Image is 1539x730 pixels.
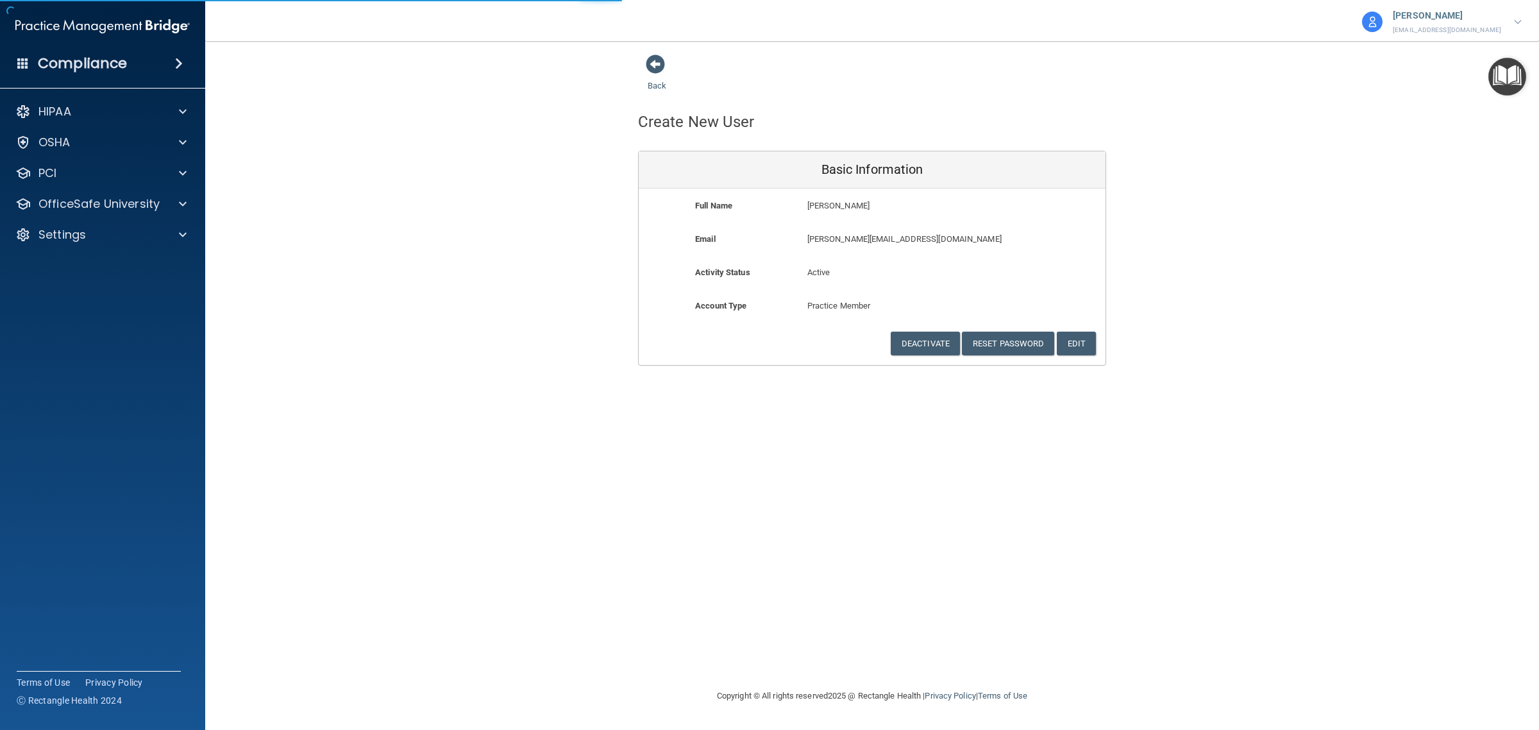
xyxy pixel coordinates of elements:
[695,201,732,210] b: Full Name
[38,166,56,181] p: PCI
[807,198,1012,214] p: [PERSON_NAME]
[891,332,960,355] button: Deactivate
[17,676,70,689] a: Terms of Use
[1362,12,1383,32] img: avatar.17b06cb7.svg
[925,691,975,700] a: Privacy Policy
[962,332,1054,355] button: Reset Password
[1393,8,1501,24] p: [PERSON_NAME]
[648,65,666,90] a: Back
[807,232,1012,247] p: [PERSON_NAME][EMAIL_ADDRESS][DOMAIN_NAME]
[695,301,746,310] b: Account Type
[1057,332,1096,355] button: Edit
[38,104,71,119] p: HIPAA
[15,227,187,242] a: Settings
[1514,20,1522,24] img: arrow-down.227dba2b.svg
[695,234,716,244] b: Email
[15,196,187,212] a: OfficeSafe University
[38,196,160,212] p: OfficeSafe University
[639,151,1106,189] div: Basic Information
[15,166,187,181] a: PCI
[807,265,938,280] p: Active
[1393,24,1501,36] p: [EMAIL_ADDRESS][DOMAIN_NAME]
[38,55,127,72] h4: Compliance
[85,676,143,689] a: Privacy Policy
[638,114,755,130] h4: Create New User
[17,694,122,707] span: Ⓒ Rectangle Health 2024
[15,13,190,39] img: PMB logo
[695,267,750,277] b: Activity Status
[807,298,938,314] p: Practice Member
[15,104,187,119] a: HIPAA
[638,675,1106,717] div: Copyright © All rights reserved 2025 @ Rectangle Health | |
[978,691,1027,700] a: Terms of Use
[38,227,86,242] p: Settings
[15,135,187,150] a: OSHA
[1488,58,1526,96] button: Open Resource Center
[38,135,71,150] p: OSHA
